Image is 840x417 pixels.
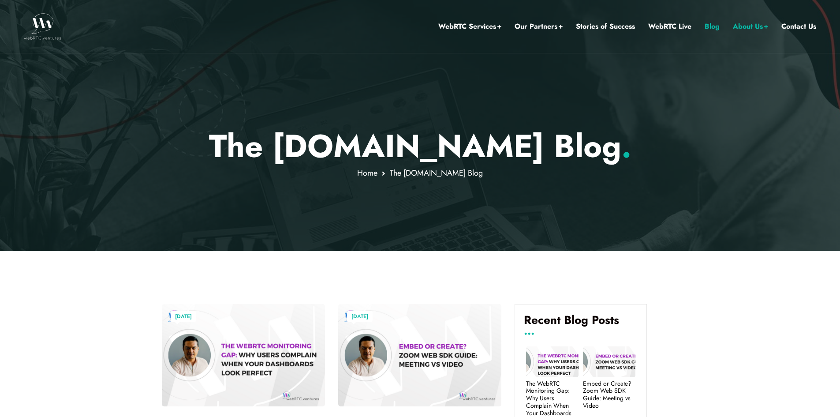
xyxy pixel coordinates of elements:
a: Blog [705,21,720,32]
a: About Us [733,21,768,32]
h4: Recent Blog Posts [524,313,638,334]
p: The [DOMAIN_NAME] Blog [162,127,678,165]
a: [DATE] [171,311,196,322]
a: Contact Us [781,21,816,32]
img: image [338,304,501,406]
a: WebRTC Live [648,21,691,32]
span: . [621,123,631,169]
img: WebRTC.ventures [24,13,61,40]
a: Stories of Success [576,21,635,32]
a: WebRTC Services [438,21,501,32]
img: image [162,304,325,406]
span: The [DOMAIN_NAME] Blog [390,167,483,179]
a: Our Partners [515,21,563,32]
a: [DATE] [347,311,373,322]
a: Embed or Create? Zoom Web SDK Guide: Meeting vs Video [583,380,635,409]
a: Home [357,167,377,179]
